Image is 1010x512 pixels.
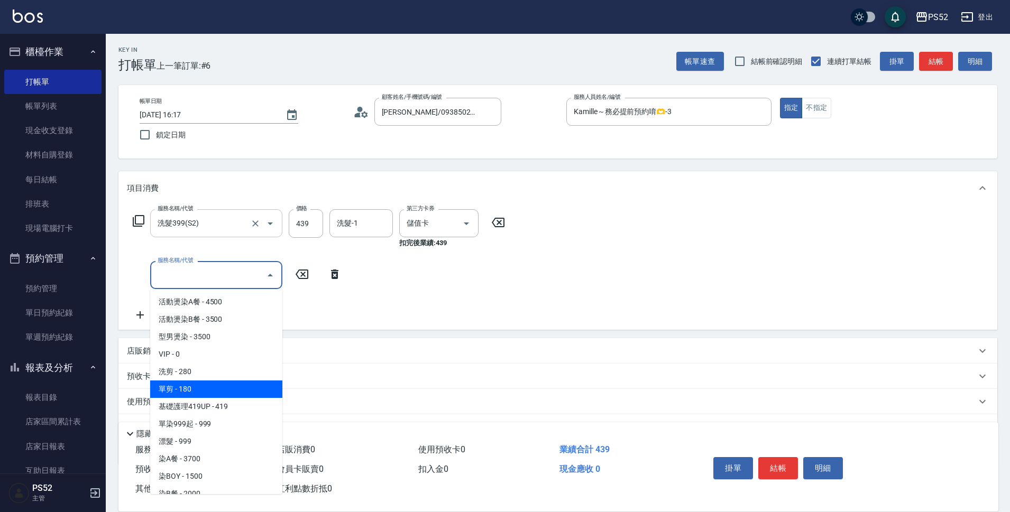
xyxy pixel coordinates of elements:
p: 店販銷售 [127,346,159,357]
span: 單剪 - 180 [150,380,282,398]
img: Person [8,482,30,504]
span: 扣入金 0 [418,464,448,474]
button: 明細 [958,52,992,71]
input: YYYY/MM/DD hh:mm [140,106,275,124]
span: 使用預收卡 0 [418,444,465,454]
a: 帳單列表 [4,94,102,118]
span: 其他付款方式 0 [135,483,191,494]
span: 鎖定日期 [156,129,186,141]
button: 櫃檯作業 [4,38,102,66]
label: 服務名稱/代號 [158,256,193,264]
label: 第三方卡券 [407,204,434,212]
div: 使用預收卡 [118,389,997,414]
span: 紅利點數折抵 0 [277,483,332,494]
div: 項目消費 [118,171,997,205]
h3: 打帳單 [118,58,157,72]
a: 每日結帳 [4,167,102,192]
p: 其他付款方式 [127,421,224,433]
a: 店家日報表 [4,434,102,459]
span: 活動燙染A餐 - 4500 [150,293,282,311]
h5: PS52 [32,483,86,494]
span: 漂髮 - 999 [150,433,282,450]
label: 帳單日期 [140,97,162,105]
a: 預約管理 [4,276,102,301]
button: 掛單 [713,457,753,479]
span: 連續打單結帳 [827,56,871,67]
span: 預收卡販賣 0 [135,464,182,474]
img: Logo [13,10,43,23]
a: 報表目錄 [4,385,102,409]
button: Choose date, selected date is 2025-09-23 [279,103,305,128]
a: 互助日報表 [4,459,102,483]
a: 材料自購登錄 [4,143,102,167]
span: 結帳前確認明細 [751,56,803,67]
button: save [885,6,906,27]
button: 不指定 [802,98,831,118]
button: 結帳 [758,457,798,479]
span: 服務消費 439 [135,444,183,454]
span: 染BOY - 1500 [150,468,282,485]
span: 染A餐 - 3700 [150,450,282,468]
span: 洗剪 - 280 [150,363,282,380]
label: 顧客姓名/手機號碼/編號 [382,93,442,101]
p: 使用預收卡 [127,396,167,407]
button: 登出 [957,7,997,27]
span: 現金應收 0 [559,464,600,474]
p: 扣完後業績: 439 [399,237,485,248]
span: 型男燙染 - 3500 [150,328,282,346]
span: 上一筆訂單:#6 [157,59,211,72]
span: VIP - 0 [150,346,282,363]
span: 單染999起 - 999 [150,415,282,433]
button: Open [458,215,475,232]
span: 會員卡販賣 0 [277,464,324,474]
h2: Key In [118,46,157,53]
button: 明細 [803,457,843,479]
label: 服務名稱/代號 [158,204,193,212]
a: 打帳單 [4,70,102,94]
a: 現金收支登錄 [4,118,102,143]
p: 項目消費 [127,183,159,194]
span: 店販消費 0 [277,444,315,454]
a: 單週預約紀錄 [4,325,102,349]
button: 帳單速查 [676,52,724,71]
span: 染B餐 - 2000 [150,485,282,502]
button: Clear [248,216,263,231]
label: 價格 [296,204,307,212]
button: Open [262,215,279,232]
a: 店家區間累計表 [4,409,102,434]
span: 基礎護理419UP - 419 [150,398,282,415]
div: 店販銷售 [118,338,997,364]
div: PS52 [928,11,948,24]
button: 結帳 [919,52,953,71]
p: 隱藏業績明細 [136,429,184,440]
button: 報表及分析 [4,354,102,381]
span: 業績合計 439 [559,444,610,454]
a: 單日預約紀錄 [4,301,102,325]
a: 現場電腦打卡 [4,216,102,240]
button: PS52 [911,6,952,28]
div: 其他付款方式入金可用餘額: 0 [118,414,997,440]
button: Close [262,267,279,284]
label: 服務人員姓名/編號 [574,93,620,101]
button: 預約管理 [4,245,102,272]
p: 主管 [32,494,86,503]
button: 掛單 [880,52,914,71]
a: 排班表 [4,192,102,216]
div: 預收卡販賣 [118,364,997,389]
span: 活動燙染B餐 - 3500 [150,311,282,328]
button: 指定 [780,98,803,118]
p: 預收卡販賣 [127,371,167,382]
